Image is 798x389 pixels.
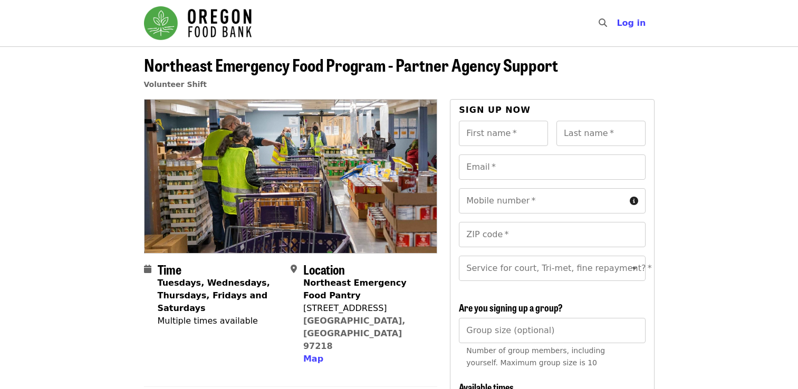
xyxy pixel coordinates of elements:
div: Multiple times available [158,315,282,327]
i: search icon [599,18,607,28]
div: [STREET_ADDRESS] [303,302,429,315]
span: Location [303,260,345,278]
span: Northeast Emergency Food Program - Partner Agency Support [144,52,558,77]
strong: Northeast Emergency Food Pantry [303,278,407,300]
img: Oregon Food Bank - Home [144,6,252,40]
input: First name [459,121,548,146]
span: Map [303,354,323,364]
img: Northeast Emergency Food Program - Partner Agency Support organized by Oregon Food Bank [145,100,437,252]
button: Map [303,353,323,365]
span: Time [158,260,181,278]
input: Last name [556,121,646,146]
input: [object Object] [459,318,645,343]
input: ZIP code [459,222,645,247]
strong: Tuesdays, Wednesdays, Thursdays, Fridays and Saturdays [158,278,270,313]
input: Mobile number [459,188,625,213]
i: circle-info icon [630,196,638,206]
span: Are you signing up a group? [459,300,563,314]
a: Volunteer Shift [144,80,207,89]
button: Open [627,261,642,276]
span: Number of group members, including yourself. Maximum group size is 10 [466,346,605,367]
span: Log in [617,18,646,28]
i: calendar icon [144,264,151,274]
span: Sign up now [459,105,531,115]
input: Email [459,154,645,180]
button: Log in [608,13,654,34]
input: Search [613,11,622,36]
i: map-marker-alt icon [291,264,297,274]
a: [GEOGRAPHIC_DATA], [GEOGRAPHIC_DATA] 97218 [303,316,406,351]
